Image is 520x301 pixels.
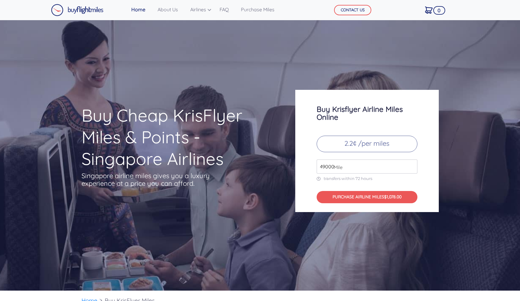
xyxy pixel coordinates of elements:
a: Home [129,3,148,16]
button: PURCHASE AIRLINE MILES$1,078.00 [317,191,417,204]
span: $1,078.00 [384,194,402,200]
p: Singapore airline miles gives you a luxury experience at a price you can afford. [82,172,219,187]
a: FAQ [217,3,231,16]
span: 0 [433,6,445,15]
img: Cart [425,6,433,14]
p: 2.2¢ /per miles [317,136,417,152]
a: Airlines [188,3,210,16]
button: CONTACT US [334,5,371,15]
a: About Us [155,3,180,16]
h3: Buy Krisflyer Airline Miles Online [317,105,417,121]
a: Buy Flight Miles Logo [51,2,104,18]
p: transfers within 72 hours [317,176,417,181]
span: Mile [331,163,343,171]
h1: Buy Cheap KrisFlyer Miles & Points - Singapore Airlines [82,105,271,170]
img: Buy Flight Miles Logo [51,4,104,16]
a: 0 [423,3,435,16]
a: Purchase Miles [238,3,277,16]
